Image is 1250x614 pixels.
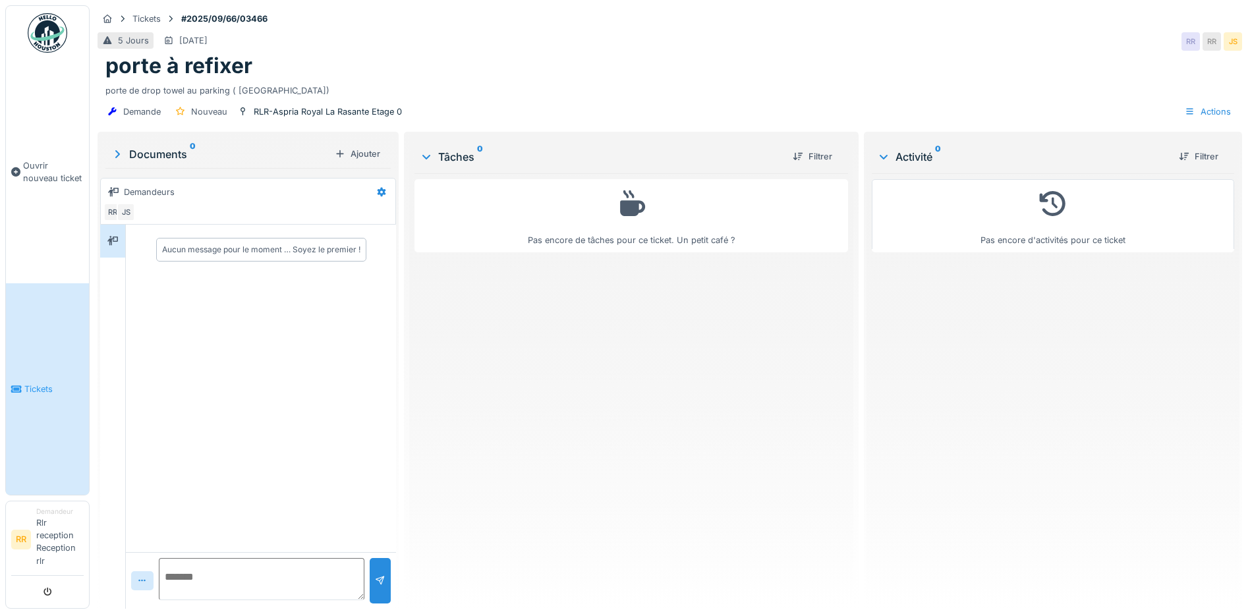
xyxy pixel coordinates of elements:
[124,186,175,198] div: Demandeurs
[1174,148,1224,165] div: Filtrer
[6,283,89,494] a: Tickets
[36,507,84,516] div: Demandeur
[111,146,329,162] div: Documents
[118,34,149,47] div: 5 Jours
[254,105,402,118] div: RLR-Aspria Royal La Rasante Etage 0
[28,13,67,53] img: Badge_color-CXgf-gQk.svg
[105,53,252,78] h1: porte à refixer
[329,145,385,163] div: Ajouter
[190,146,196,162] sup: 0
[24,383,84,395] span: Tickets
[179,34,208,47] div: [DATE]
[880,185,1226,246] div: Pas encore d'activités pour ce ticket
[11,530,31,549] li: RR
[1203,32,1221,51] div: RR
[103,203,122,221] div: RR
[105,79,1234,97] div: porte de drop towel au parking ( [GEOGRAPHIC_DATA])
[176,13,273,25] strong: #2025/09/66/03466
[787,148,838,165] div: Filtrer
[23,159,84,184] span: Ouvrir nouveau ticket
[191,105,227,118] div: Nouveau
[877,149,1168,165] div: Activité
[6,60,89,283] a: Ouvrir nouveau ticket
[1179,102,1237,121] div: Actions
[420,149,782,165] div: Tâches
[935,149,941,165] sup: 0
[1224,32,1242,51] div: JS
[132,13,161,25] div: Tickets
[123,105,161,118] div: Demande
[477,149,483,165] sup: 0
[11,507,84,576] a: RR DemandeurRlr reception Reception rlr
[117,203,135,221] div: JS
[423,185,839,246] div: Pas encore de tâches pour ce ticket. Un petit café ?
[1181,32,1200,51] div: RR
[36,507,84,572] li: Rlr reception Reception rlr
[162,244,360,256] div: Aucun message pour le moment … Soyez le premier !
